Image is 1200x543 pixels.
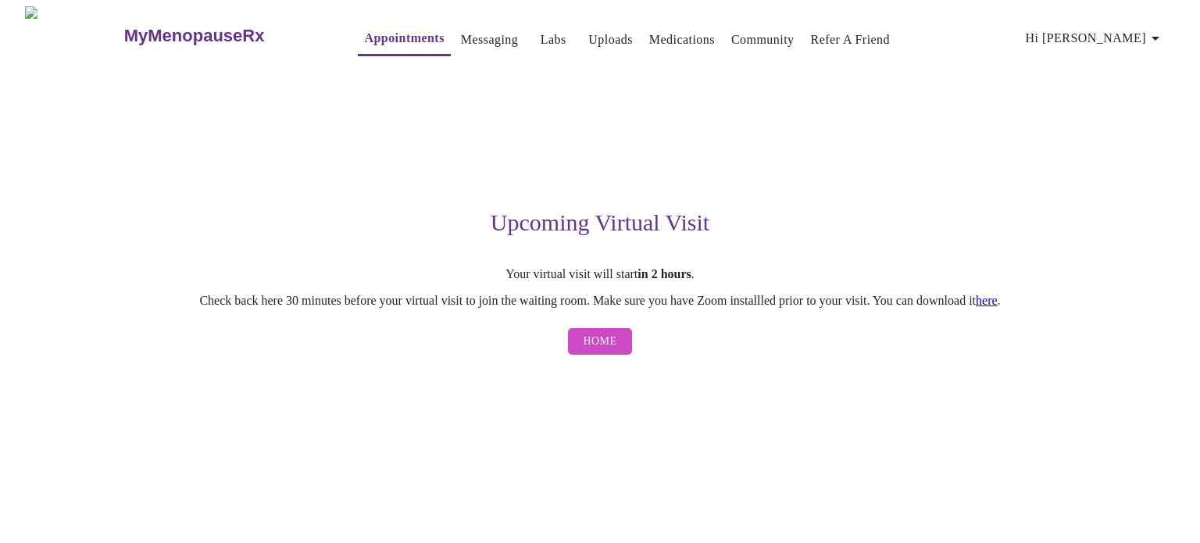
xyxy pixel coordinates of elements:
[461,29,518,51] a: Messaging
[541,29,566,51] a: Labs
[805,24,897,55] button: Refer a Friend
[364,27,444,49] a: Appointments
[725,24,801,55] button: Community
[976,294,998,307] a: here
[455,24,524,55] button: Messaging
[1026,27,1165,49] span: Hi [PERSON_NAME]
[1020,23,1171,54] button: Hi [PERSON_NAME]
[568,328,633,355] button: Home
[584,332,617,352] span: Home
[119,267,1081,281] p: Your virtual visit will start .
[582,24,639,55] button: Uploads
[649,29,715,51] a: Medications
[637,267,691,280] strong: in 2 hours
[358,23,450,56] button: Appointments
[528,24,578,55] button: Labs
[119,209,1081,236] h3: Upcoming Virtual Visit
[122,9,327,63] a: MyMenopauseRx
[25,6,122,65] img: MyMenopauseRx Logo
[731,29,795,51] a: Community
[564,320,637,363] a: Home
[119,294,1081,308] p: Check back here 30 minutes before your virtual visit to join the waiting room. Make sure you have...
[643,24,721,55] button: Medications
[124,26,265,46] h3: MyMenopauseRx
[588,29,633,51] a: Uploads
[811,29,891,51] a: Refer a Friend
